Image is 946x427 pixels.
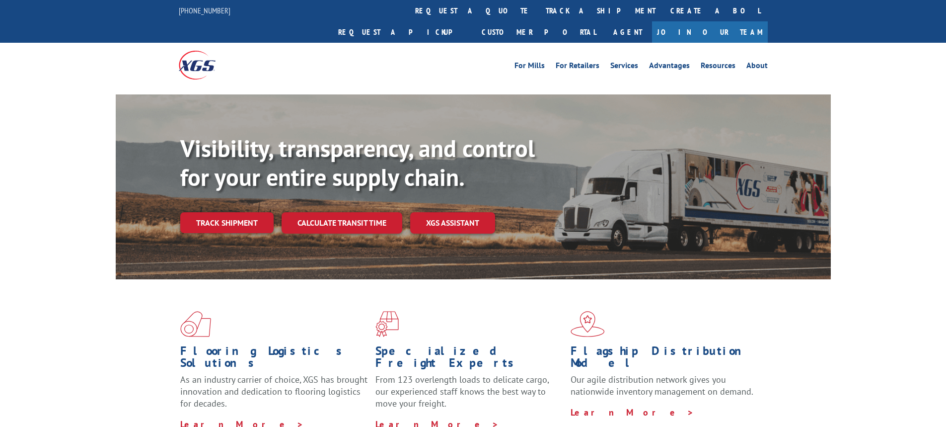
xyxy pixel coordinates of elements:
img: xgs-icon-focused-on-flooring-red [375,311,399,337]
a: Customer Portal [474,21,603,43]
h1: Flooring Logistics Solutions [180,345,368,374]
a: Track shipment [180,212,274,233]
a: Learn More > [571,407,694,418]
a: Calculate transit time [282,212,402,234]
a: Agent [603,21,652,43]
a: About [746,62,768,73]
span: As an industry carrier of choice, XGS has brought innovation and dedication to flooring logistics... [180,374,367,409]
a: Join Our Team [652,21,768,43]
p: From 123 overlength loads to delicate cargo, our experienced staff knows the best way to move you... [375,374,563,418]
h1: Flagship Distribution Model [571,345,758,374]
a: [PHONE_NUMBER] [179,5,230,15]
a: For Mills [514,62,545,73]
b: Visibility, transparency, and control for your entire supply chain. [180,133,535,192]
a: Advantages [649,62,690,73]
a: For Retailers [556,62,599,73]
h1: Specialized Freight Experts [375,345,563,374]
img: xgs-icon-flagship-distribution-model-red [571,311,605,337]
a: Resources [701,62,735,73]
a: Request a pickup [331,21,474,43]
img: xgs-icon-total-supply-chain-intelligence-red [180,311,211,337]
span: Our agile distribution network gives you nationwide inventory management on demand. [571,374,753,397]
a: XGS ASSISTANT [410,212,495,234]
a: Services [610,62,638,73]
